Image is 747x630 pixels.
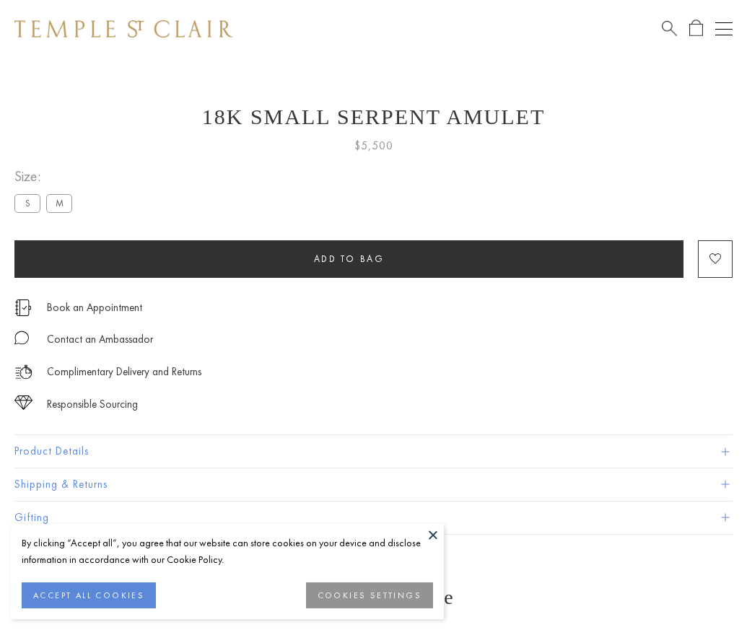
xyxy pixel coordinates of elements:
[46,194,72,212] label: M
[14,194,40,212] label: S
[47,363,201,381] p: Complimentary Delivery and Returns
[14,240,683,278] button: Add to bag
[14,105,733,129] h1: 18K Small Serpent Amulet
[14,331,29,345] img: MessageIcon-01_2.svg
[715,20,733,38] button: Open navigation
[689,19,703,38] a: Open Shopping Bag
[14,468,733,501] button: Shipping & Returns
[662,19,677,38] a: Search
[47,331,153,349] div: Contact an Ambassador
[47,395,138,414] div: Responsible Sourcing
[14,165,78,188] span: Size:
[14,299,32,316] img: icon_appointment.svg
[22,582,156,608] button: ACCEPT ALL COOKIES
[306,582,433,608] button: COOKIES SETTINGS
[14,20,232,38] img: Temple St. Clair
[314,253,385,265] span: Add to bag
[47,299,142,315] a: Book an Appointment
[14,502,733,534] button: Gifting
[22,535,433,568] div: By clicking “Accept all”, you agree that our website can store cookies on your device and disclos...
[354,136,393,155] span: $5,500
[14,363,32,381] img: icon_delivery.svg
[14,395,32,410] img: icon_sourcing.svg
[14,435,733,468] button: Product Details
